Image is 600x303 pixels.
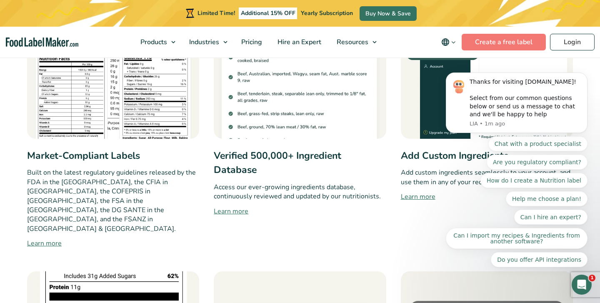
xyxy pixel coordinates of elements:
[182,27,232,58] a: Industries
[401,192,573,202] a: Learn more
[401,149,573,163] h3: Add Custom Ingredients
[301,9,353,17] span: Yearly Subscription
[214,206,386,216] a: Learn more
[401,168,573,187] p: Add custom ingredients seamlessly to your account, and use them in any of your recipes.
[27,238,199,248] a: Learn more
[270,27,327,58] a: Hire an Expert
[234,27,268,58] a: Pricing
[214,183,386,201] p: Access our ever-growing ingredients database, continuously reviewed and updated by our nutritioni...
[214,149,386,178] h3: Verified 500,000+ Ingredient Database
[589,275,595,281] span: 1
[334,38,369,47] span: Resources
[572,275,592,295] iframe: Intercom live chat
[27,168,199,233] p: Built on the latest regulatory guidelines released by the FDA in the [GEOGRAPHIC_DATA], the CFIA ...
[187,38,220,47] span: Industries
[275,38,322,47] span: Hire an Expert
[329,27,381,58] a: Resources
[360,6,417,21] a: Buy Now & Save
[133,27,180,58] a: Products
[138,38,168,47] span: Products
[197,9,235,17] span: Limited Time!
[27,149,199,163] h3: Market-Compliant Labels
[239,8,297,19] span: Additional 15% OFF
[239,38,263,47] span: Pricing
